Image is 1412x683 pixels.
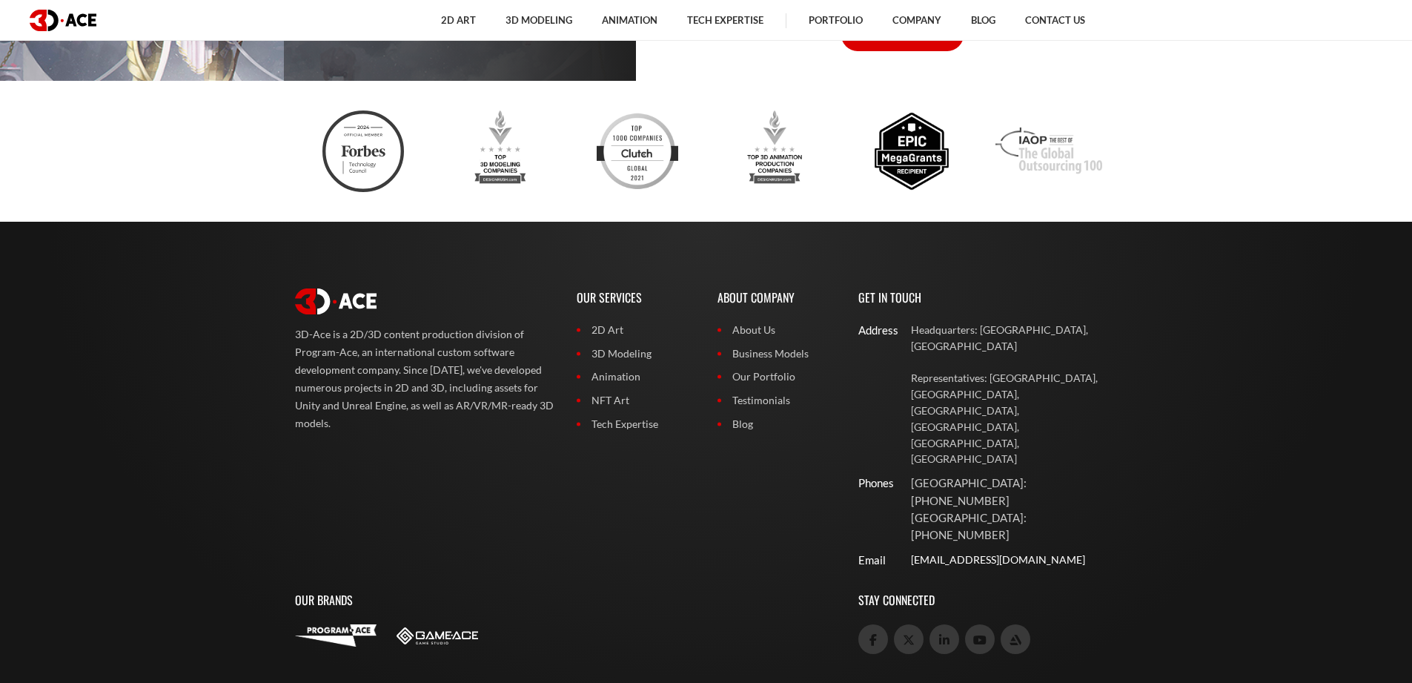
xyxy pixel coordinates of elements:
[460,110,541,192] img: Top 3d modeling companies designrush award 2023
[577,346,695,362] a: 3D Modeling
[577,416,695,432] a: Tech Expertise
[295,288,377,315] img: logo white
[717,369,836,385] a: Our Portfolio
[911,509,1118,544] p: [GEOGRAPHIC_DATA]: [PHONE_NUMBER]
[295,326,554,432] p: 3D-Ace is a 2D/3D content production division of Program-Ace, an international custom software de...
[295,624,377,647] img: Program-Ace
[911,552,1118,568] a: [EMAIL_ADDRESS][DOMAIN_NAME]
[717,322,836,338] a: About Us
[911,370,1118,467] p: Representatives: [GEOGRAPHIC_DATA], [GEOGRAPHIC_DATA], [GEOGRAPHIC_DATA], [GEOGRAPHIC_DATA], [GEO...
[858,576,1118,624] p: Stay Connected
[577,322,695,338] a: 2D Art
[858,475,883,492] div: Phones
[397,627,478,644] img: Game-Ace
[717,416,836,432] a: Blog
[911,475,1118,509] p: [GEOGRAPHIC_DATA]: [PHONE_NUMBER]
[858,274,1118,322] p: Get In Touch
[734,110,815,192] img: Top 3d animation production companies designrush 2023
[295,576,836,624] p: Our Brands
[911,322,1118,467] a: Headquarters: [GEOGRAPHIC_DATA], [GEOGRAPHIC_DATA] Representatives: [GEOGRAPHIC_DATA], [GEOGRAPHI...
[577,274,695,322] p: Our Services
[858,552,883,569] div: Email
[30,10,96,31] img: logo dark
[322,110,404,192] img: Ftc badge 3d ace 2024
[871,110,952,192] img: Epic megagrants recipient
[717,274,836,322] p: About Company
[995,110,1102,192] img: Iaop award
[597,110,678,192] img: Clutch top developers
[577,392,695,409] a: NFT Art
[911,322,1118,354] p: Headquarters: [GEOGRAPHIC_DATA], [GEOGRAPHIC_DATA]
[717,346,836,362] a: Business Models
[858,322,883,339] div: Address
[577,369,695,385] a: Animation
[717,392,836,409] a: Testimonials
